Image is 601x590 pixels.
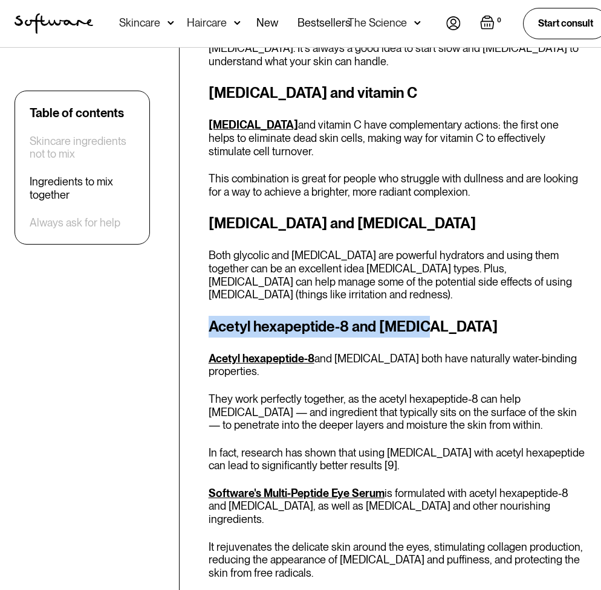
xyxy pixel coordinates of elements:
[30,176,135,202] a: Ingredients to mix together
[209,487,586,526] p: is formulated with acetyl hexapeptide-8 and [MEDICAL_DATA], as well as [MEDICAL_DATA] and other n...
[209,540,586,580] p: It rejuvenates the delicate skin around the eyes, stimulating collagen production, reducing the a...
[209,249,586,301] p: Both glycolic and [MEDICAL_DATA] are powerful hydrators and using them together can be an excelle...
[209,446,586,472] p: In fact, research has shown that using [MEDICAL_DATA] with acetyl hexapeptide can lead to signifi...
[30,106,124,120] div: Table of contents
[495,15,504,26] div: 0
[209,393,586,432] p: They work perfectly together, as the acetyl hexapeptide-8 can help [MEDICAL_DATA] — and ingredien...
[15,13,93,34] img: Software Logo
[209,352,586,378] p: and [MEDICAL_DATA] both have naturally water-binding properties.
[209,118,586,158] p: and vitamin C have complementary actions: the first one helps to eliminate dead skin cells, makin...
[30,216,120,229] a: Always ask for help
[209,82,586,104] h3: [MEDICAL_DATA] and vitamin C
[209,487,385,499] a: Software's Multi-Peptide Eye Serum
[187,17,227,29] div: Haircare
[209,118,298,131] a: [MEDICAL_DATA]
[167,17,174,29] img: arrow down
[209,316,586,338] h3: Acetyl hexapeptide-8 and [MEDICAL_DATA]
[30,135,135,161] a: Skincare ingredients not to mix
[209,213,586,234] h3: [MEDICAL_DATA] and [MEDICAL_DATA]
[15,13,93,34] a: home
[348,17,407,29] div: The Science
[414,17,421,29] img: arrow down
[234,17,241,29] img: arrow down
[209,352,314,365] a: Acetyl hexapeptide-8
[480,15,504,32] a: Open empty cart
[209,172,586,198] p: This combination is great for people who struggle with dullness and are looking for a way to achi...
[209,29,586,68] p: Just keep in mind that this pairing can be quite aggressive, particularly [MEDICAL_DATA]. It's al...
[119,17,160,29] div: Skincare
